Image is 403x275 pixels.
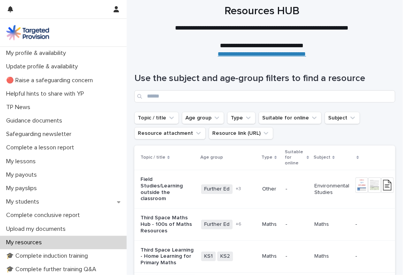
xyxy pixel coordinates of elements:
[3,50,72,57] p: My profile & availability
[201,220,233,229] span: Further Ed
[261,153,273,162] p: Type
[209,127,273,139] button: Resource link (URL)
[6,25,49,40] img: M5nRWzHhSzIhMunXDL62
[262,221,279,228] p: Maths
[3,212,86,219] p: Complete conclusive report
[262,186,279,192] p: Other
[201,184,233,194] span: Further Ed
[3,77,99,84] p: 🔴 Raise a safeguarding concern
[259,112,322,124] button: Suitable for online
[3,63,84,70] p: Update profile & availability
[286,253,308,260] p: -
[262,253,279,260] p: Maths
[314,253,349,260] p: Maths
[134,112,179,124] button: Topic / title
[3,117,68,124] p: Guidance documents
[3,266,102,273] p: 🎓 Complete further training Q&A
[285,148,305,167] p: Suitable for online
[182,112,224,124] button: Age group
[3,104,36,111] p: TP News
[355,221,402,228] p: -
[3,185,43,192] p: My payslips
[325,112,360,124] button: Subject
[236,187,241,191] span: + 3
[200,153,223,162] p: Age group
[314,153,330,162] p: Subject
[3,90,90,98] p: Helpful hints to share with YP
[140,153,165,162] p: Topic / title
[314,221,349,228] p: Maths
[236,222,241,227] span: + 6
[134,73,395,84] h1: Use the subject and age-group filters to find a resource
[140,215,195,234] p: Third Space Maths Hub - 100s of Maths Resources
[227,112,256,124] button: Type
[286,221,308,228] p: -
[3,225,72,233] p: Upload my documents
[3,158,42,165] p: My lessons
[314,183,349,196] p: Environmental Studies
[134,5,390,18] h1: Resources HUB
[134,90,395,103] input: Search
[3,131,78,138] p: Safeguarding newsletter
[134,127,206,139] button: Resource attachment
[3,239,48,246] p: My resources
[201,252,216,261] span: KS1
[3,171,43,179] p: My payouts
[217,252,233,261] span: KS2
[286,186,308,192] p: -
[140,247,195,266] p: Third Space Learning - Home Learning for Primary Maths
[3,252,94,260] p: 🎓 Complete induction training
[140,176,195,202] p: Field Studies/Learning outside the classroom
[3,198,45,205] p: My students
[3,144,80,151] p: Complete a lesson report
[355,253,402,260] p: -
